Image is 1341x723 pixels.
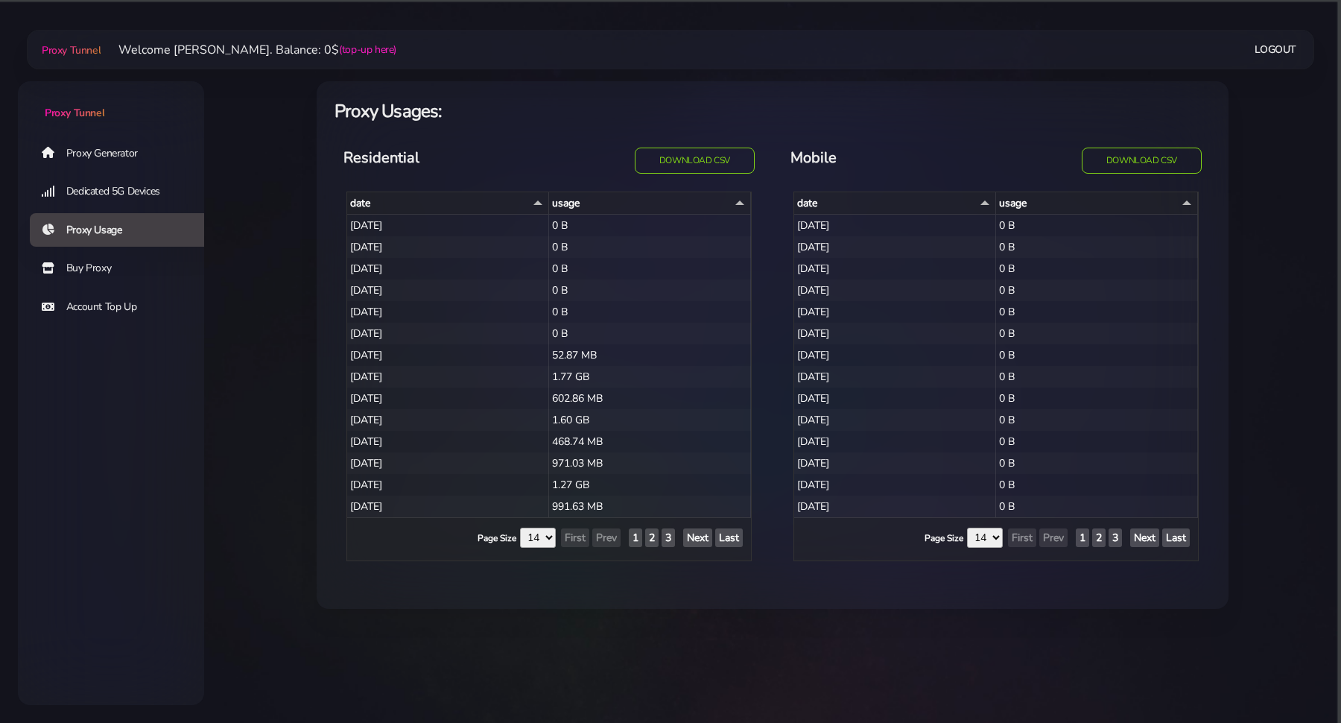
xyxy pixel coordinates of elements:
button: Show Page 1 [629,528,642,547]
button: First Page [1008,528,1036,547]
button: Last Page [715,528,743,547]
h5: Residential [343,148,540,168]
h5: Mobile [790,148,987,168]
button: Show Page 3 [1109,528,1122,547]
a: Proxy Usage [30,213,216,247]
div: 1.27 GB [549,474,751,496]
div: 971.03 MB [549,452,751,474]
div: 0 B [996,431,1198,452]
a: (top-up here) [339,42,396,57]
div: [DATE] [794,431,996,452]
div: [DATE] [347,301,549,323]
div: 0 B [996,323,1198,344]
label: Page Size [478,531,516,545]
div: usage [552,195,747,211]
a: Dedicated 5G Devices [30,174,216,209]
div: 0 B [549,258,751,280]
a: Buy Proxy [30,251,216,285]
div: [DATE] [794,366,996,388]
div: 0 B [549,236,751,258]
a: Account Top Up [30,290,216,324]
div: [DATE] [794,474,996,496]
div: [DATE] [794,496,996,517]
div: 0 B [996,236,1198,258]
div: 0 B [996,474,1198,496]
div: [DATE] [794,301,996,323]
button: Show Page 1 [1076,528,1089,547]
div: 0 B [996,366,1198,388]
a: Proxy Generator [30,136,216,170]
div: [DATE] [347,215,549,236]
div: 0 B [549,323,751,344]
li: Welcome [PERSON_NAME]. Balance: 0$ [101,41,396,59]
div: [DATE] [347,409,549,431]
div: 1.60 GB [549,409,751,431]
select: Page Size [967,528,1003,548]
button: Show Page 3 [662,528,675,547]
div: 0 B [996,215,1198,236]
div: [DATE] [347,496,549,517]
div: date [797,195,992,211]
iframe: Webchat Widget [1255,637,1322,704]
div: [DATE] [794,452,996,474]
span: Proxy Tunnel [45,106,104,120]
button: Show Page 2 [645,528,659,547]
div: [DATE] [347,323,549,344]
div: [DATE] [347,344,549,366]
div: 0 B [996,344,1198,366]
a: Proxy Tunnel [39,38,101,62]
div: [DATE] [794,280,996,301]
div: 1.77 GB [549,366,751,388]
button: Download CSV [1082,148,1202,174]
div: 0 B [996,301,1198,323]
button: First Page [561,528,589,547]
a: Proxy Tunnel [18,81,204,121]
div: 602.86 MB [549,388,751,409]
button: Download CSV [635,148,755,174]
div: [DATE] [347,388,549,409]
button: Last Page [1162,528,1190,547]
div: [DATE] [794,344,996,366]
div: [DATE] [347,474,549,496]
button: Next Page [1130,528,1159,547]
div: 0 B [996,452,1198,474]
div: 0 B [549,280,751,301]
button: Next Page [683,528,712,547]
div: date [350,195,545,211]
a: Logout [1255,36,1296,63]
div: 52.87 MB [549,344,751,366]
div: [DATE] [794,409,996,431]
div: [DATE] [347,258,549,280]
div: 468.74 MB [549,431,751,452]
div: 0 B [996,496,1198,517]
div: [DATE] [347,280,549,301]
div: 0 B [996,280,1198,301]
div: 0 B [996,258,1198,280]
div: 0 B [996,388,1198,409]
label: Page Size [925,531,963,545]
div: [DATE] [347,236,549,258]
h4: Proxy Usages: [335,99,1211,124]
div: 0 B [549,301,751,323]
div: usage [999,195,1194,211]
button: Show Page 2 [1092,528,1106,547]
div: 991.63 MB [549,496,751,517]
div: [DATE] [347,366,549,388]
div: [DATE] [794,236,996,258]
div: 0 B [549,215,751,236]
button: Prev Page [592,528,621,547]
div: [DATE] [794,258,996,280]
div: [DATE] [794,388,996,409]
div: [DATE] [794,323,996,344]
div: 0 B [996,409,1198,431]
div: [DATE] [347,431,549,452]
div: [DATE] [347,452,549,474]
span: Proxy Tunnel [42,43,101,57]
select: Page Size [520,528,556,548]
div: [DATE] [794,215,996,236]
button: Prev Page [1039,528,1068,547]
